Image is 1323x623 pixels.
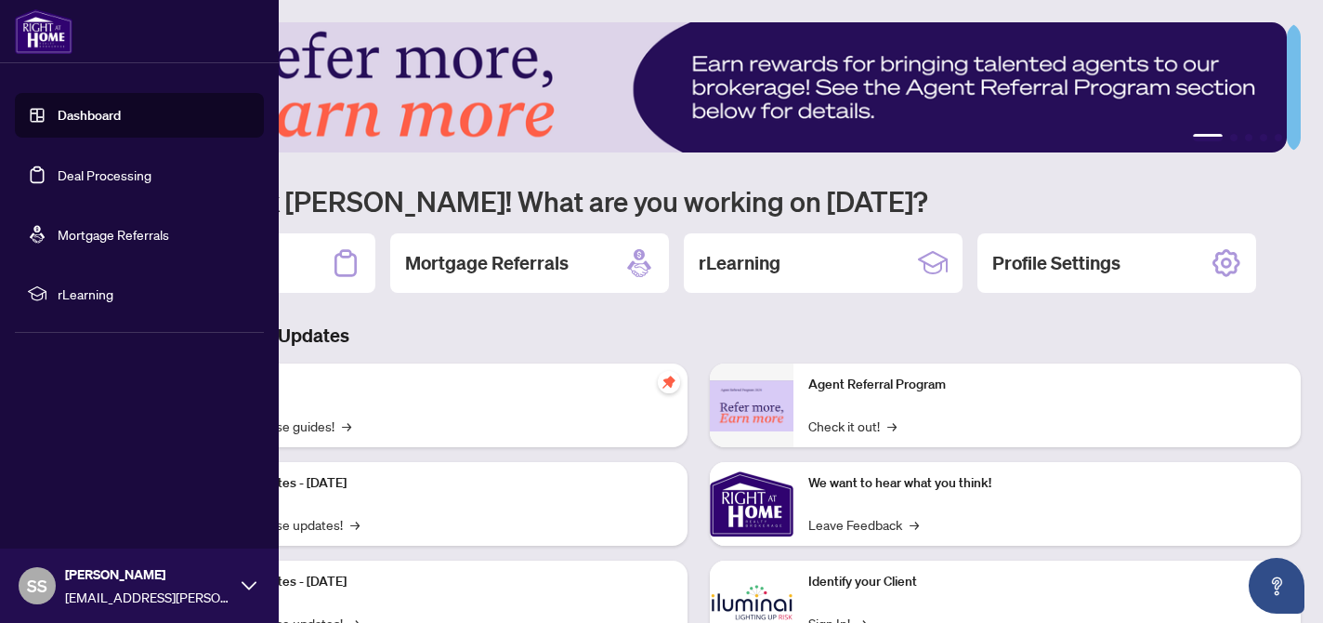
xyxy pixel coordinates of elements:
h2: rLearning [699,250,780,276]
span: → [887,416,897,436]
button: 4 [1260,134,1267,141]
p: Identify your Client [808,572,1286,592]
h2: Mortgage Referrals [405,250,569,276]
h3: Brokerage & Industry Updates [97,323,1301,349]
img: We want to hear what you think! [710,462,793,546]
span: → [910,514,919,535]
a: Deal Processing [58,166,151,183]
a: Leave Feedback→ [808,514,919,535]
button: 5 [1275,134,1282,141]
span: SS [27,573,47,599]
h1: Welcome back [PERSON_NAME]! What are you working on [DATE]? [97,183,1301,219]
span: [EMAIL_ADDRESS][PERSON_NAME][DOMAIN_NAME] [65,587,232,607]
button: 1 [1193,134,1223,141]
a: Dashboard [58,107,121,124]
span: pushpin [658,371,680,393]
img: logo [15,9,72,54]
p: Platform Updates - [DATE] [195,572,673,592]
button: Open asap [1249,558,1304,614]
a: Mortgage Referrals [58,226,169,243]
a: Check it out!→ [808,416,897,436]
button: 3 [1245,134,1252,141]
p: Self-Help [195,375,673,395]
span: [PERSON_NAME] [65,564,232,585]
p: We want to hear what you think! [808,473,1286,494]
span: rLearning [58,284,251,304]
button: 2 [1230,134,1238,141]
span: → [342,416,351,436]
p: Platform Updates - [DATE] [195,473,673,494]
p: Agent Referral Program [808,375,1286,395]
h2: Profile Settings [992,250,1120,276]
span: → [350,514,360,535]
img: Slide 0 [97,22,1287,152]
img: Agent Referral Program [710,380,793,431]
